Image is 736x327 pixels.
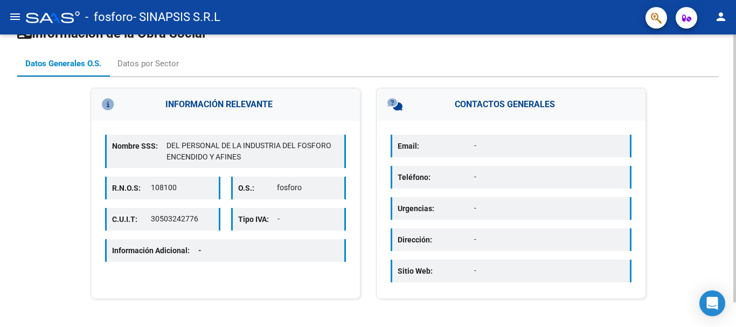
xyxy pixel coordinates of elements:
[398,171,474,183] p: Teléfono:
[25,58,101,69] div: Datos Generales O.S.
[85,5,133,29] span: - fosforo
[112,245,210,256] p: Información Adicional:
[699,290,725,316] div: Open Intercom Messenger
[398,203,474,214] p: Urgencias:
[277,213,339,225] p: -
[112,213,151,225] p: C.U.I.T:
[133,5,220,29] span: - SINAPSIS S.R.L
[398,265,474,277] p: Sitio Web:
[398,234,474,246] p: Dirección:
[91,88,360,121] h3: INFORMACIÓN RELEVANTE
[277,182,339,193] p: fosforo
[377,88,645,121] h3: CONTACTOS GENERALES
[198,246,202,255] span: -
[238,213,277,225] p: Tipo IVA:
[474,234,624,245] p: -
[9,10,22,23] mat-icon: menu
[398,140,474,152] p: Email:
[166,140,339,163] p: DEL PERSONAL DE LA INDUSTRIA DEL FOSFORO ENCENDIDO Y AFINES
[714,10,727,23] mat-icon: person
[474,140,624,151] p: -
[238,182,277,194] p: O.S.:
[474,265,624,276] p: -
[151,182,213,193] p: 108100
[474,203,624,214] p: -
[117,58,179,69] div: Datos por Sector
[112,140,166,152] p: Nombre SSS:
[112,182,151,194] p: R.N.O.S:
[151,213,213,225] p: 30503242776
[474,171,624,183] p: -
